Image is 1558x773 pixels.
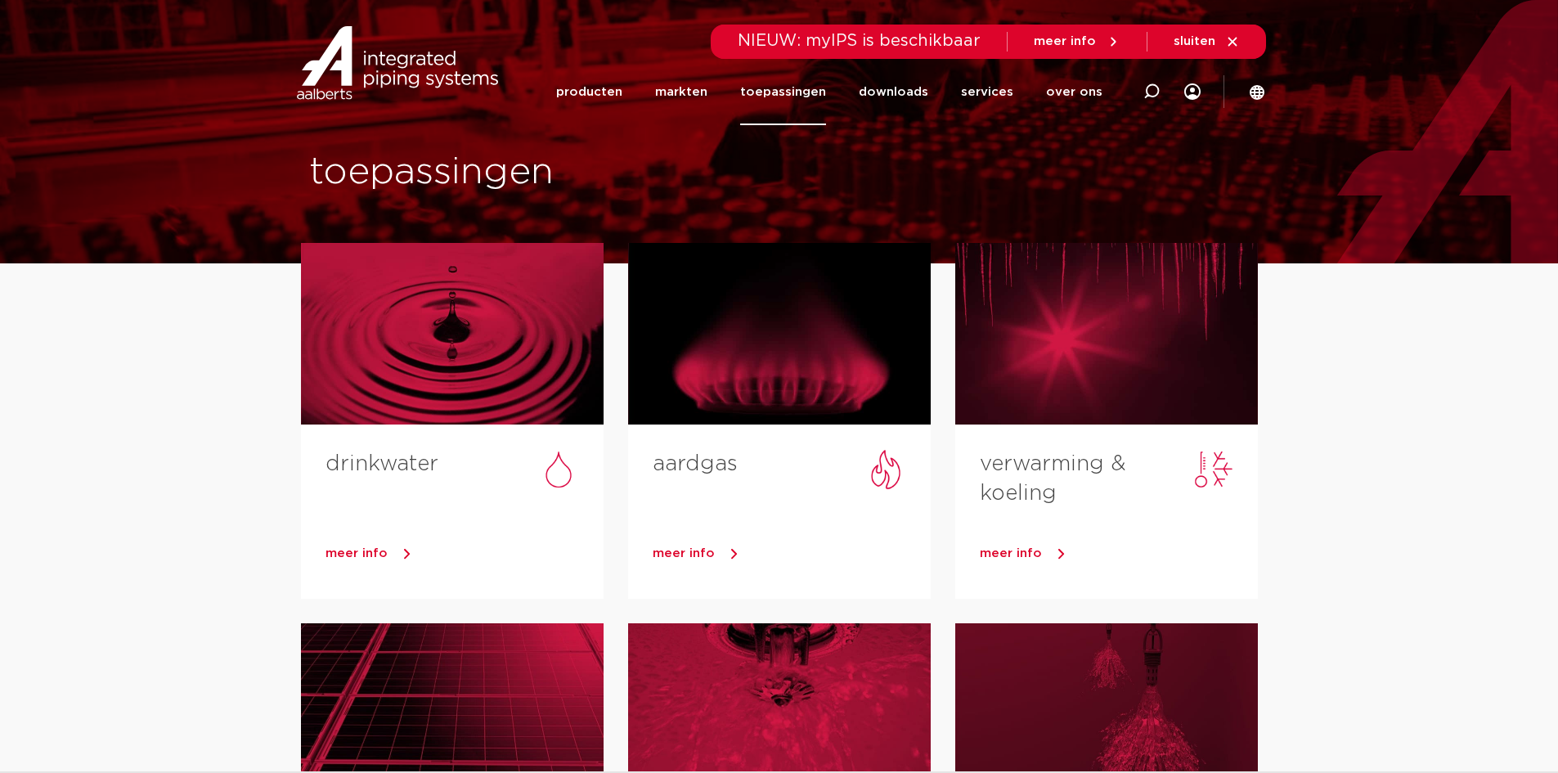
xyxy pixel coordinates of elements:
[653,542,931,566] a: meer info
[961,59,1013,125] a: services
[653,547,715,560] span: meer info
[556,59,622,125] a: producten
[980,542,1258,566] a: meer info
[655,59,707,125] a: markten
[980,547,1042,560] span: meer info
[326,453,438,474] a: drinkwater
[740,59,826,125] a: toepassingen
[1034,34,1120,49] a: meer info
[556,59,1102,125] nav: Menu
[859,59,928,125] a: downloads
[326,547,388,560] span: meer info
[738,33,981,49] span: NIEUW: myIPS is beschikbaar
[653,453,738,474] a: aardgas
[1174,34,1240,49] a: sluiten
[1034,35,1096,47] span: meer info
[1184,59,1201,125] div: my IPS
[980,453,1126,504] a: verwarming & koeling
[1046,59,1102,125] a: over ons
[1174,35,1215,47] span: sluiten
[309,146,771,199] h1: toepassingen
[326,542,604,566] a: meer info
